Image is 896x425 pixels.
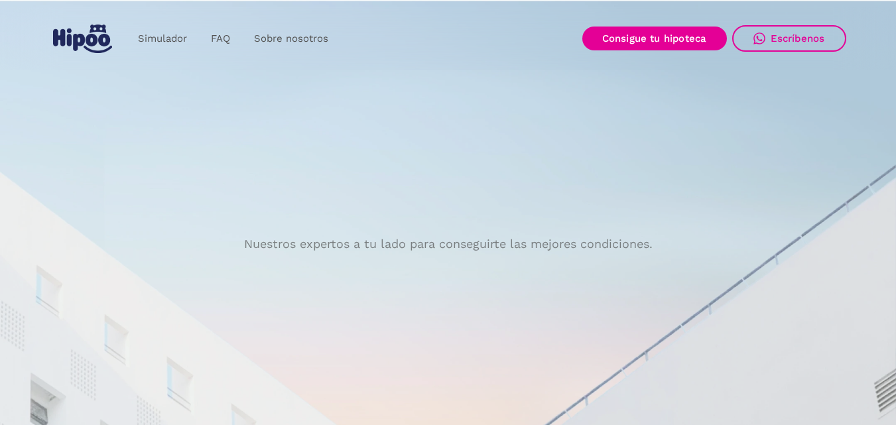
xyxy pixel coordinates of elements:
[50,19,115,58] a: home
[199,26,242,52] a: FAQ
[732,25,846,52] a: Escríbenos
[771,32,825,44] div: Escríbenos
[582,27,727,50] a: Consigue tu hipoteca
[242,26,340,52] a: Sobre nosotros
[126,26,199,52] a: Simulador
